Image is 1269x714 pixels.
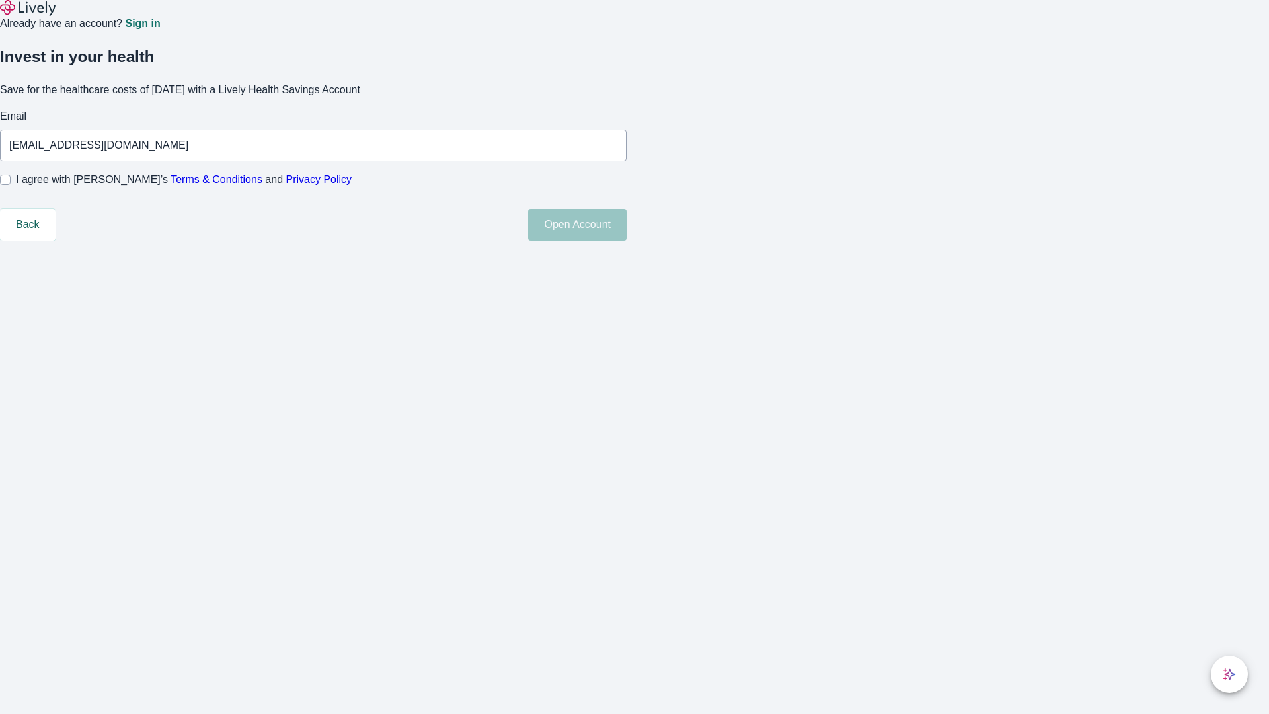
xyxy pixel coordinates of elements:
svg: Lively AI Assistant [1223,668,1236,681]
button: chat [1211,656,1248,693]
a: Sign in [125,19,160,29]
a: Terms & Conditions [171,174,262,185]
a: Privacy Policy [286,174,352,185]
span: I agree with [PERSON_NAME]’s and [16,172,352,188]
